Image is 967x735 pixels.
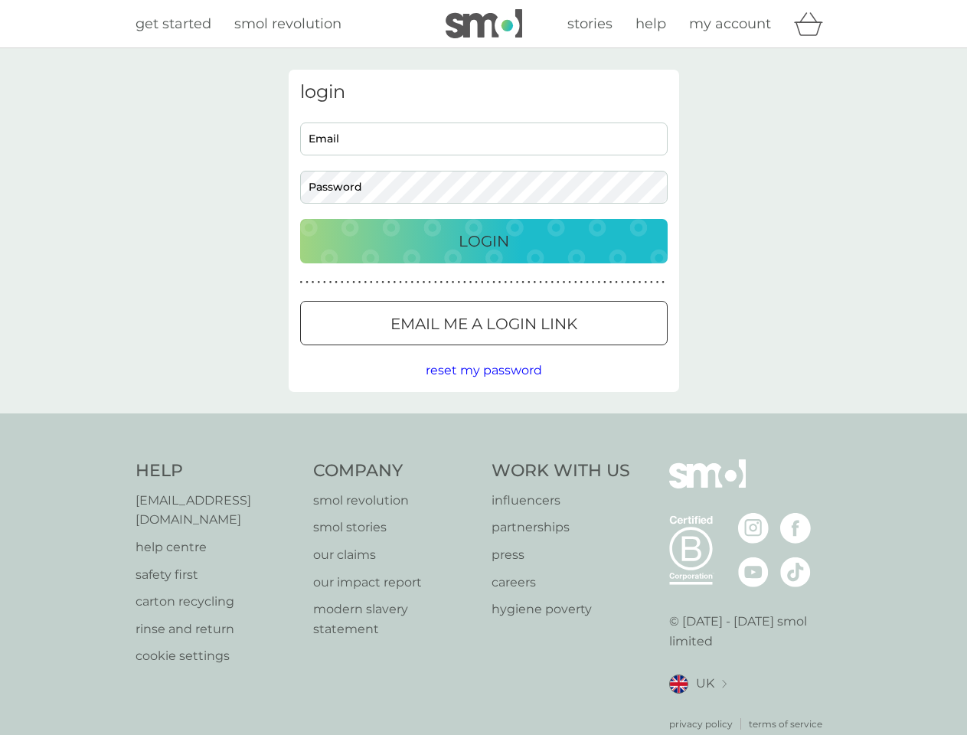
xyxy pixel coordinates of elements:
[446,9,522,38] img: smol
[440,279,443,286] p: ●
[609,279,613,286] p: ●
[539,279,542,286] p: ●
[459,229,509,253] p: Login
[669,612,832,651] p: © [DATE] - [DATE] smol limited
[300,219,668,263] button: Login
[545,279,548,286] p: ●
[635,13,666,35] a: help
[669,717,733,731] a: privacy policy
[313,459,476,483] h4: Company
[426,361,542,381] button: reset my password
[568,279,571,286] p: ●
[492,279,495,286] p: ●
[492,599,630,619] a: hygiene poverty
[644,279,647,286] p: ●
[457,279,460,286] p: ●
[794,8,832,39] div: basket
[434,279,437,286] p: ●
[722,680,727,688] img: select a new location
[410,279,413,286] p: ●
[136,565,299,585] a: safety first
[586,279,589,286] p: ●
[534,279,537,286] p: ●
[635,15,666,32] span: help
[580,279,583,286] p: ●
[313,599,476,639] a: modern slavery statement
[567,15,613,32] span: stories
[136,619,299,639] a: rinse and return
[492,518,630,537] a: partnerships
[621,279,624,286] p: ●
[738,557,769,587] img: visit the smol Youtube page
[426,363,542,377] span: reset my password
[469,279,472,286] p: ●
[405,279,408,286] p: ●
[492,545,630,565] a: press
[234,15,341,32] span: smol revolution
[563,279,566,286] p: ●
[323,279,326,286] p: ●
[487,279,490,286] p: ●
[300,279,303,286] p: ●
[358,279,361,286] p: ●
[423,279,426,286] p: ●
[632,279,635,286] p: ●
[300,301,668,345] button: Email me a login link
[481,279,484,286] p: ●
[381,279,384,286] p: ●
[300,81,668,103] h3: login
[399,279,402,286] p: ●
[313,491,476,511] a: smol revolution
[313,518,476,537] a: smol stories
[592,279,595,286] p: ●
[749,717,822,731] a: terms of service
[390,312,577,336] p: Email me a login link
[313,573,476,593] a: our impact report
[669,459,746,511] img: smol
[528,279,531,286] p: ●
[696,674,714,694] span: UK
[312,279,315,286] p: ●
[364,279,367,286] p: ●
[305,279,309,286] p: ●
[475,279,478,286] p: ●
[136,592,299,612] a: carton recycling
[498,279,501,286] p: ●
[452,279,455,286] p: ●
[627,279,630,286] p: ●
[317,279,320,286] p: ●
[136,537,299,557] a: help centre
[639,279,642,286] p: ●
[557,279,560,286] p: ●
[234,13,341,35] a: smol revolution
[341,279,344,286] p: ●
[780,513,811,544] img: visit the smol Facebook page
[689,13,771,35] a: my account
[689,15,771,32] span: my account
[329,279,332,286] p: ●
[376,279,379,286] p: ●
[650,279,653,286] p: ●
[567,13,613,35] a: stories
[136,15,211,32] span: get started
[136,491,299,530] a: [EMAIL_ADDRESS][DOMAIN_NAME]
[669,675,688,694] img: UK flag
[428,279,431,286] p: ●
[656,279,659,286] p: ●
[352,279,355,286] p: ●
[136,459,299,483] h4: Help
[492,573,630,593] a: careers
[394,279,397,286] p: ●
[574,279,577,286] p: ●
[370,279,373,286] p: ●
[313,545,476,565] p: our claims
